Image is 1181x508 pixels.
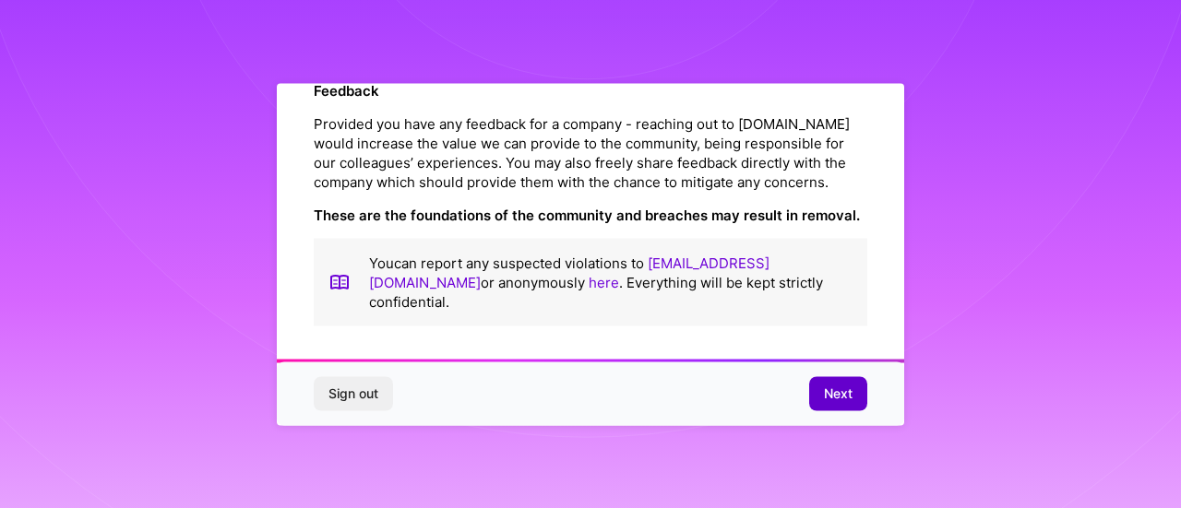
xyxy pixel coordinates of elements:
button: Sign out [314,377,393,410]
button: Next [809,377,867,410]
p: Provided you have any feedback for a company - reaching out to [DOMAIN_NAME] would increase the v... [314,113,867,191]
span: Next [824,384,853,403]
strong: These are the foundations of the community and breaches may result in removal. [314,206,860,223]
span: Sign out [328,384,378,403]
strong: Feedback [314,81,379,99]
img: book icon [328,253,351,311]
a: here [589,273,619,290]
a: [EMAIL_ADDRESS][DOMAIN_NAME] [369,254,769,290]
p: You can report any suspected violations to or anonymously . Everything will be kept strictly conf... [369,253,853,311]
